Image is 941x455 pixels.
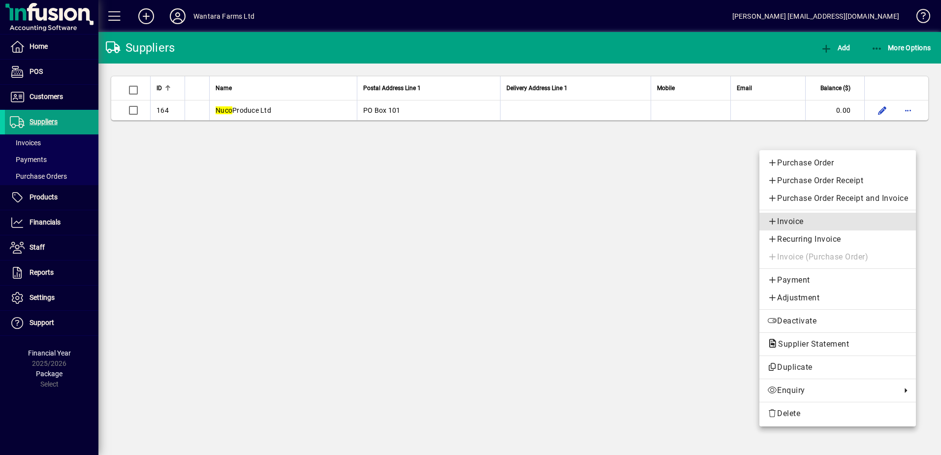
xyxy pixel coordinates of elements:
[767,157,908,169] span: Purchase Order
[767,361,908,373] span: Duplicate
[767,385,896,396] span: Enquiry
[767,175,908,187] span: Purchase Order Receipt
[759,312,916,330] button: Deactivate supplier
[767,408,908,420] span: Delete
[767,339,854,349] span: Supplier Statement
[767,292,908,304] span: Adjustment
[767,233,908,245] span: Recurring Invoice
[767,216,908,227] span: Invoice
[767,193,908,204] span: Purchase Order Receipt and Invoice
[767,315,908,327] span: Deactivate
[767,274,908,286] span: Payment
